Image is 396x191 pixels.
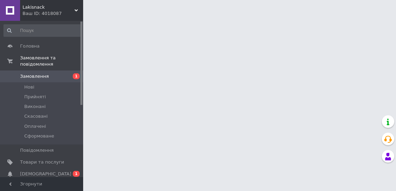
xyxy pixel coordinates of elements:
[20,43,39,49] span: Головна
[24,113,48,119] span: Скасовані
[73,73,80,79] span: 1
[20,73,49,80] span: Замовлення
[24,123,46,130] span: Оплачені
[23,10,83,17] div: Ваш ID: 4018087
[20,55,83,67] span: Замовлення та повідомлення
[73,171,80,177] span: 1
[20,147,54,153] span: Повідомлення
[20,159,64,165] span: Товари та послуги
[24,84,34,90] span: Нові
[20,171,71,177] span: [DEMOGRAPHIC_DATA]
[24,133,54,139] span: Сформоване
[24,103,46,110] span: Виконані
[24,94,46,100] span: Прийняті
[23,4,74,10] span: Lakisnack
[3,24,82,37] input: Пошук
